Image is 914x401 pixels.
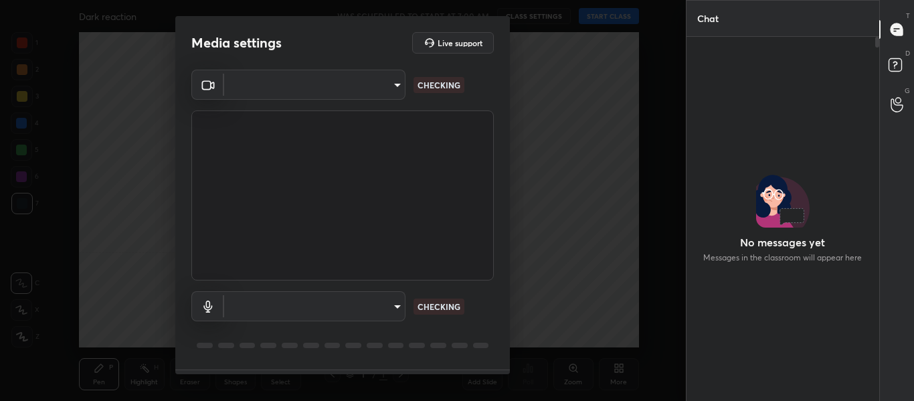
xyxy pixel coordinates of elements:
p: Chat [687,1,729,36]
div: ​ [224,291,405,321]
div: ​ [224,70,405,100]
p: T [906,11,910,21]
p: D [905,48,910,58]
p: CHECKING [418,301,460,313]
p: CHECKING [418,79,460,91]
h5: Live support [438,39,482,47]
p: G [905,86,910,96]
h2: Media settings [191,34,282,52]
